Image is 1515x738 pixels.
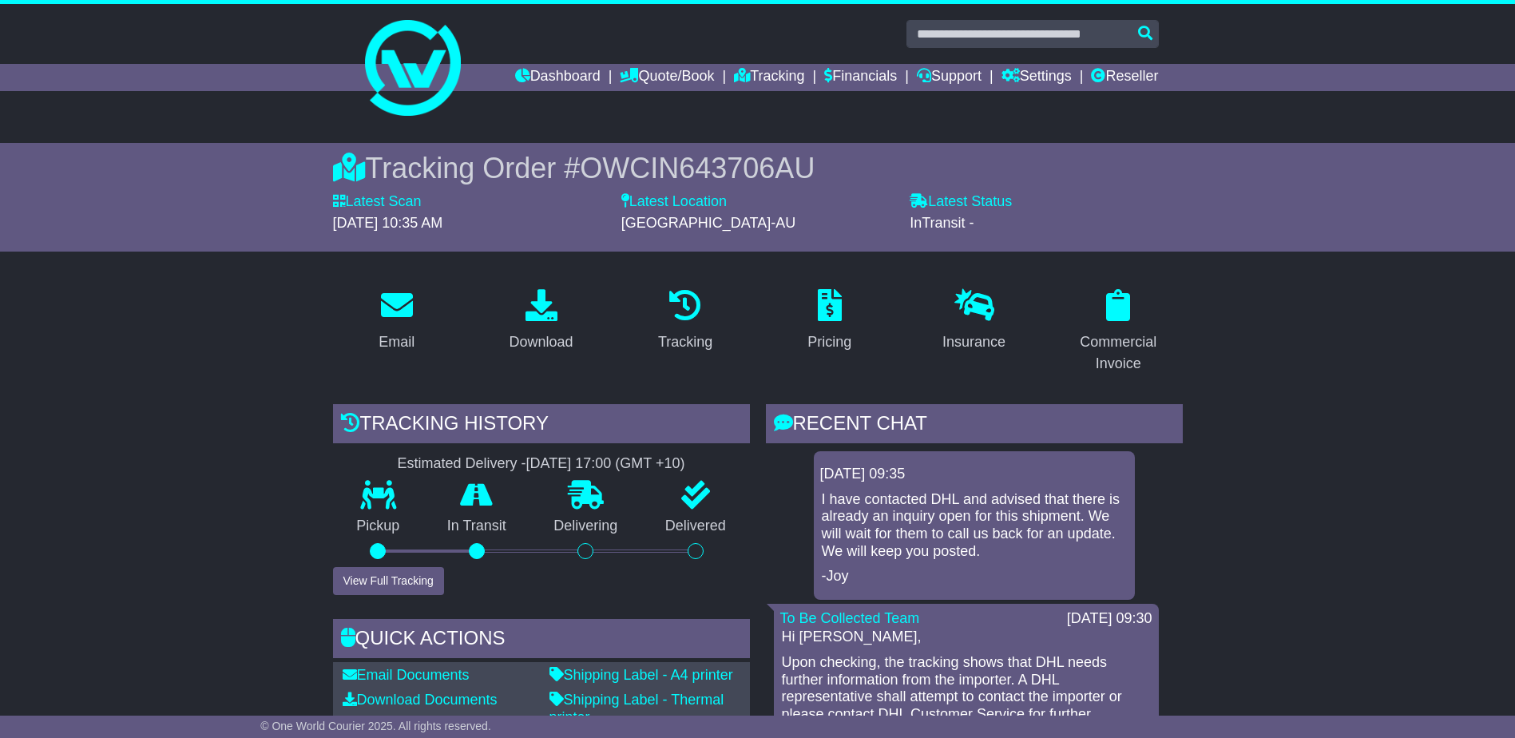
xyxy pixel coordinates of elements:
[333,404,750,447] div: Tracking history
[942,331,1005,353] div: Insurance
[1001,64,1072,91] a: Settings
[824,64,897,91] a: Financials
[797,284,862,359] a: Pricing
[621,215,795,231] span: [GEOGRAPHIC_DATA]-AU
[807,331,851,353] div: Pricing
[734,64,804,91] a: Tracking
[620,64,714,91] a: Quote/Book
[379,331,414,353] div: Email
[641,518,750,535] p: Delivered
[1054,284,1183,380] a: Commercial Invoice
[333,455,750,473] div: Estimated Delivery -
[333,518,424,535] p: Pickup
[1067,610,1152,628] div: [DATE] 09:30
[515,64,601,91] a: Dashboard
[822,491,1127,560] p: I have contacted DHL and advised that there is already an inquiry open for this shipment. We will...
[917,64,982,91] a: Support
[333,567,444,595] button: View Full Tracking
[549,692,724,725] a: Shipping Label - Thermal printer
[333,619,750,662] div: Quick Actions
[423,518,530,535] p: In Transit
[820,466,1128,483] div: [DATE] 09:35
[260,720,491,732] span: © One World Courier 2025. All rights reserved.
[658,331,712,353] div: Tracking
[530,518,642,535] p: Delivering
[580,152,815,184] span: OWCIN643706AU
[910,215,974,231] span: InTransit -
[368,284,425,359] a: Email
[343,692,498,708] a: Download Documents
[782,629,1151,646] p: Hi [PERSON_NAME],
[333,151,1183,185] div: Tracking Order #
[1065,331,1172,375] div: Commercial Invoice
[910,193,1012,211] label: Latest Status
[648,284,723,359] a: Tracking
[509,331,573,353] div: Download
[1091,64,1158,91] a: Reseller
[343,667,470,683] a: Email Documents
[932,284,1016,359] a: Insurance
[766,404,1183,447] div: RECENT CHAT
[549,667,733,683] a: Shipping Label - A4 printer
[526,455,685,473] div: [DATE] 17:00 (GMT +10)
[333,215,443,231] span: [DATE] 10:35 AM
[780,610,920,626] a: To Be Collected Team
[822,568,1127,585] p: -Joy
[621,193,727,211] label: Latest Location
[333,193,422,211] label: Latest Scan
[498,284,583,359] a: Download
